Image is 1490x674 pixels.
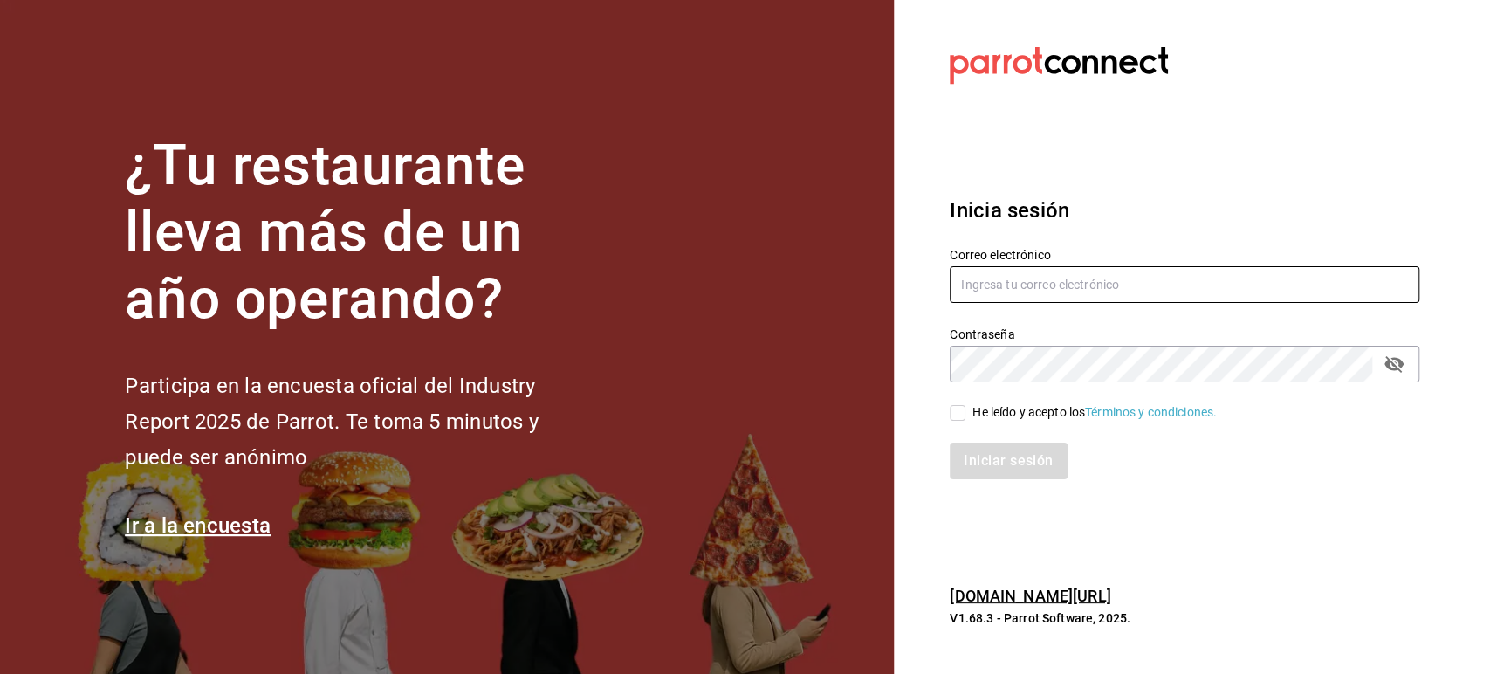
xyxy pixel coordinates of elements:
label: Correo electrónico [950,248,1419,260]
input: Ingresa tu correo electrónico [950,266,1419,303]
button: passwordField [1379,349,1409,379]
h2: Participa en la encuesta oficial del Industry Report 2025 de Parrot. Te toma 5 minutos y puede se... [125,368,596,475]
a: Ir a la encuesta [125,513,271,538]
h3: Inicia sesión [950,195,1419,226]
div: He leído y acepto los [972,403,1217,422]
a: [DOMAIN_NAME][URL] [950,587,1110,605]
p: V1.68.3 - Parrot Software, 2025. [950,609,1419,627]
a: Términos y condiciones. [1085,405,1217,419]
h1: ¿Tu restaurante lleva más de un año operando? [125,133,596,334]
label: Contraseña [950,327,1419,340]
